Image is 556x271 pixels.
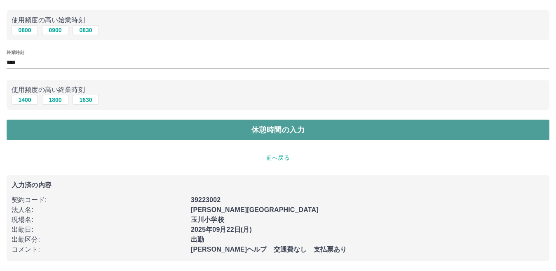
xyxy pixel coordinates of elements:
b: [PERSON_NAME][GEOGRAPHIC_DATA] [191,206,319,213]
p: コメント : [12,245,186,255]
button: 0800 [12,25,38,35]
p: 法人名 : [12,205,186,215]
b: 出勤 [191,236,204,243]
button: 0830 [73,25,99,35]
button: 0900 [42,25,68,35]
button: 1800 [42,95,68,105]
p: 使用頻度の高い始業時刻 [12,15,544,25]
b: 2025年09月22日(月) [191,226,252,233]
p: 前へ戻る [7,153,549,162]
button: 休憩時間の入力 [7,120,549,140]
p: 現場名 : [12,215,186,225]
p: 出勤区分 : [12,235,186,245]
button: 1630 [73,95,99,105]
b: 玉川小学校 [191,216,224,223]
p: 使用頻度の高い終業時刻 [12,85,544,95]
p: 入力済の内容 [12,182,544,189]
b: [PERSON_NAME]ヘルプ 交通費なし 支払票あり [191,246,347,253]
b: 39223002 [191,196,221,203]
p: 契約コード : [12,195,186,205]
button: 1400 [12,95,38,105]
label: 終業時刻 [7,49,24,56]
p: 出勤日 : [12,225,186,235]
